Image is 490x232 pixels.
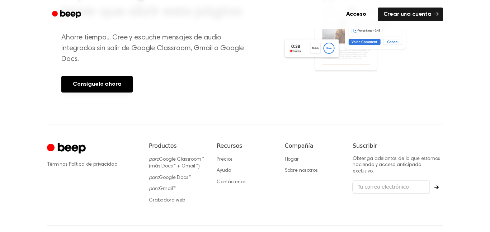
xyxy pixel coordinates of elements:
font: para [149,175,159,180]
font: Productos [149,142,176,149]
font: Google Classroom™ (más Docs™ + Gmail™) [149,157,204,169]
font: Ahorre tiempo... Cree y escuche mensajes de audio integrados sin salir de Google Classroom, Gmail... [61,34,244,63]
a: Crear una cuenta [378,8,443,21]
font: · [67,161,69,167]
a: Ayuda [217,168,231,173]
a: paraGmail™ [149,186,175,191]
a: paraGoogle Docs™ [149,175,191,180]
font: Obtenga adelantos de lo que estamos haciendo y acceso anticipado exclusivo. [353,156,440,174]
a: Grabadora web [149,198,185,203]
font: para [149,157,159,162]
a: Cruip [47,142,88,156]
a: Política de privacidad [69,162,117,167]
a: Sobre nosotros [285,168,318,173]
a: Términos [47,162,67,167]
font: Google Docs™ [159,175,191,180]
font: Gmail™ [159,186,175,191]
a: Consíguelo ahora [61,76,133,93]
a: Hogar [285,157,299,162]
font: Suscribir [353,142,377,149]
font: Crear una cuenta [383,11,432,17]
font: Compañía [285,142,314,149]
font: Acceso [346,11,366,17]
font: Consíguelo ahora [73,81,121,87]
font: para [149,186,159,191]
a: Precios [217,157,232,162]
a: paraGoogle Classroom™ (más Docs™ + Gmail™) [149,157,204,169]
a: Contáctenos [217,180,245,185]
font: Recursos [217,142,242,149]
input: Tu correo electrónico [353,180,430,194]
button: Suscribir [430,185,443,189]
a: Bip [47,8,88,22]
a: Acceso [339,6,373,23]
